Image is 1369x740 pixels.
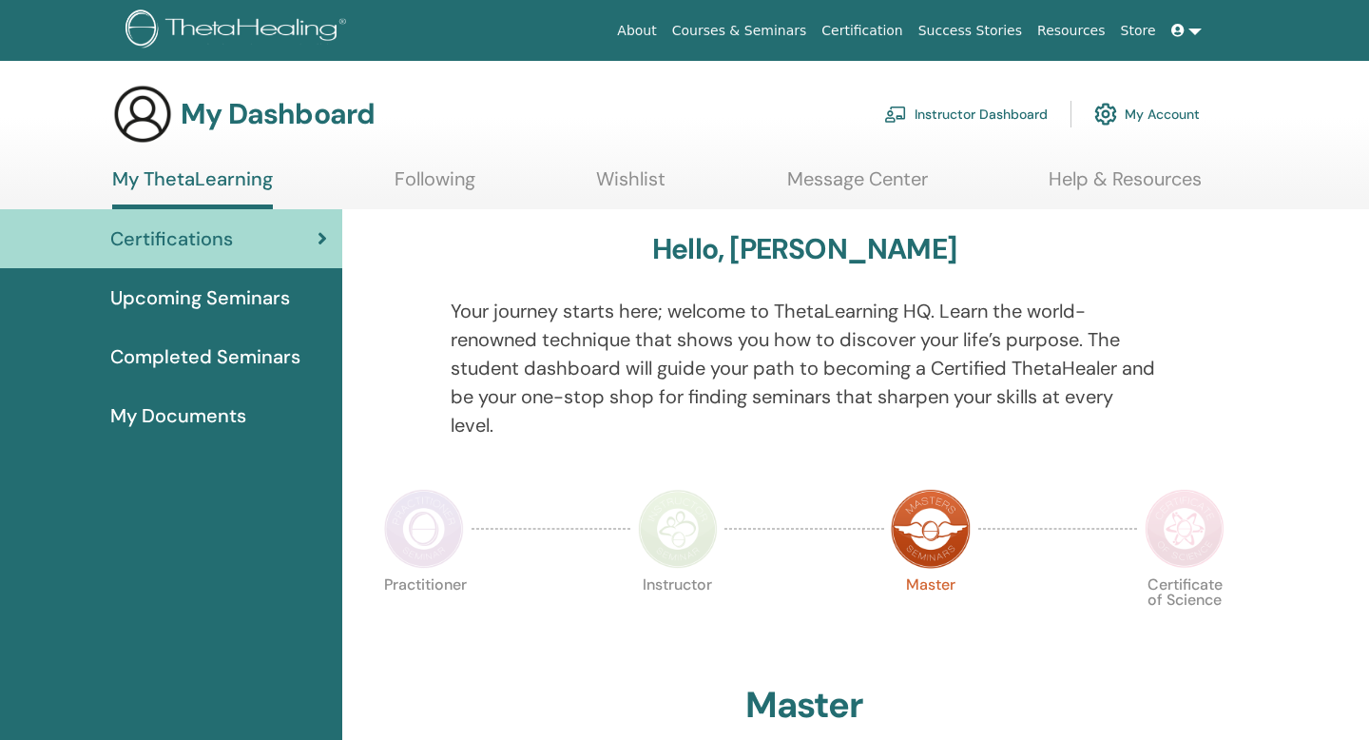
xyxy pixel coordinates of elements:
[112,84,173,145] img: generic-user-icon.jpg
[384,577,464,657] p: Practitioner
[110,401,246,430] span: My Documents
[110,283,290,312] span: Upcoming Seminars
[110,224,233,253] span: Certifications
[181,97,375,131] h3: My Dashboard
[451,297,1159,439] p: Your journey starts here; welcome to ThetaLearning HQ. Learn the world-renowned technique that sh...
[384,489,464,569] img: Practitioner
[884,106,907,123] img: chalkboard-teacher.svg
[911,13,1030,49] a: Success Stories
[1030,13,1113,49] a: Resources
[609,13,664,49] a: About
[884,93,1048,135] a: Instructor Dashboard
[891,489,971,569] img: Master
[1094,93,1200,135] a: My Account
[112,167,273,209] a: My ThetaLearning
[1145,489,1224,569] img: Certificate of Science
[1049,167,1202,204] a: Help & Resources
[638,577,718,657] p: Instructor
[745,684,863,728] h2: Master
[110,342,300,371] span: Completed Seminars
[787,167,928,204] a: Message Center
[395,167,475,204] a: Following
[1145,577,1224,657] p: Certificate of Science
[596,167,665,204] a: Wishlist
[665,13,815,49] a: Courses & Seminars
[1113,13,1164,49] a: Store
[652,232,956,266] h3: Hello, [PERSON_NAME]
[814,13,910,49] a: Certification
[891,577,971,657] p: Master
[125,10,353,52] img: logo.png
[638,489,718,569] img: Instructor
[1094,98,1117,130] img: cog.svg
